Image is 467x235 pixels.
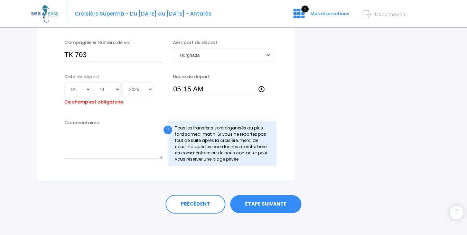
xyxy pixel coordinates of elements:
[310,10,349,17] span: Mes réservations
[64,39,131,46] label: Compagnie & Numéro de vol
[75,10,212,17] span: Croisière Supermix - Du [DATE] au [DATE] - Antarès
[288,13,353,19] a: 2 Mes réservations
[64,73,99,80] label: Date de départ
[173,39,217,46] label: Aéroport de départ
[64,119,99,126] label: Commentaires
[173,73,210,80] label: Heure de départ
[64,97,124,106] label: Ce champ est obligatoire.
[164,126,172,134] div: !
[168,121,276,166] div: Tous les transferts sont organisés au plus tard samedi matin. Si vous ne repartez pas tout de sui...
[301,6,309,12] span: 2
[375,11,405,18] span: Déconnexion
[166,195,225,214] a: PRÉCÉDENT
[230,195,301,213] a: ÉTAPE SUIVANTE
